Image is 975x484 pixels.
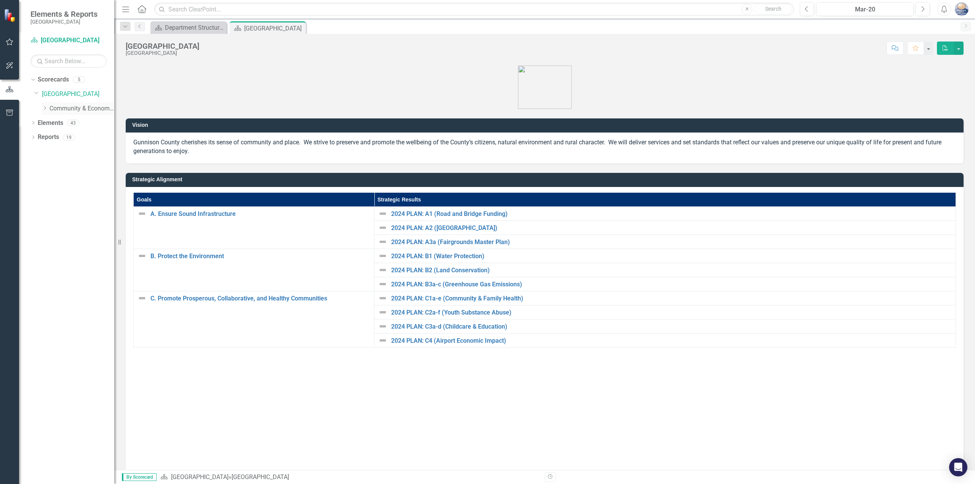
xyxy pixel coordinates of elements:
a: 2024 PLAN: C1a-e (Community & Family Health) [391,295,952,302]
button: Search [754,4,792,14]
img: Not Defined [137,209,147,218]
small: [GEOGRAPHIC_DATA] [30,19,97,25]
img: Not Defined [137,251,147,260]
img: Not Defined [378,223,387,232]
div: [GEOGRAPHIC_DATA] [244,24,304,33]
img: Not Defined [378,265,387,275]
a: [GEOGRAPHIC_DATA] [42,90,114,99]
img: Not Defined [378,237,387,246]
input: Search ClearPoint... [154,3,794,16]
button: Mar-20 [816,2,914,16]
a: 2024 PLAN: B2 (Land Conservation) [391,267,952,274]
div: [GEOGRAPHIC_DATA] [232,473,289,481]
div: Mar-20 [819,5,911,14]
img: Not Defined [378,280,387,289]
img: Not Defined [378,336,387,345]
div: [GEOGRAPHIC_DATA] [126,42,199,50]
a: [GEOGRAPHIC_DATA] [171,473,229,481]
img: Not Defined [137,294,147,303]
a: 2024 PLAN: A1 (Road and Bridge Funding) [391,211,952,217]
img: Not Defined [378,308,387,317]
img: ClearPoint Strategy [3,8,18,22]
span: Elements & Reports [30,10,97,19]
span: By Scorecard [122,473,157,481]
a: B. Protect the Environment [150,253,370,260]
h3: Vision [132,122,960,128]
a: Community & Economic Development Department [50,104,114,113]
img: Not Defined [378,251,387,260]
a: Elements [38,119,63,128]
img: Gunnison%20Co%20Logo%20E-small.png [518,65,572,109]
a: 2024 PLAN: C4 (Airport Economic Impact) [391,337,952,344]
a: [GEOGRAPHIC_DATA] [30,36,107,45]
div: Open Intercom Messenger [949,458,967,476]
a: Scorecards [38,75,69,84]
a: 2024 PLAN: A3a (Fairgrounds Master Plan) [391,239,952,246]
p: Gunnison County cherishes its sense of community and place. We strive to preserve and promote the... [133,138,956,156]
a: 2024 PLAN: A2 ([GEOGRAPHIC_DATA]) [391,225,952,232]
a: Reports [38,133,59,142]
img: Not Defined [378,322,387,331]
a: A. Ensure Sound Infrastructure [150,211,370,217]
span: Search [765,6,782,12]
div: 43 [67,120,79,126]
h3: Strategic Alignment [132,177,960,182]
div: 5 [73,77,85,83]
a: 2024 PLAN: B3a-c (Greenhouse Gas Emissions) [391,281,952,288]
a: 2024 PLAN: C3a-d (Childcare & Education) [391,323,952,330]
img: Not Defined [378,209,387,218]
img: Rebecca Ricord [955,2,969,16]
a: 2024 PLAN: B1 (Water Protection) [391,253,952,260]
a: C. Promote Prosperous, Collaborative, and Healthy Communities [150,295,370,302]
a: Department Structure & Strategic Results [152,23,225,32]
input: Search Below... [30,54,107,68]
div: » [160,473,539,482]
img: Not Defined [378,294,387,303]
div: [GEOGRAPHIC_DATA] [126,50,199,56]
div: 19 [63,134,75,141]
div: Department Structure & Strategic Results [165,23,225,32]
a: 2024 PLAN: C2a-f (Youth Substance Abuse) [391,309,952,316]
